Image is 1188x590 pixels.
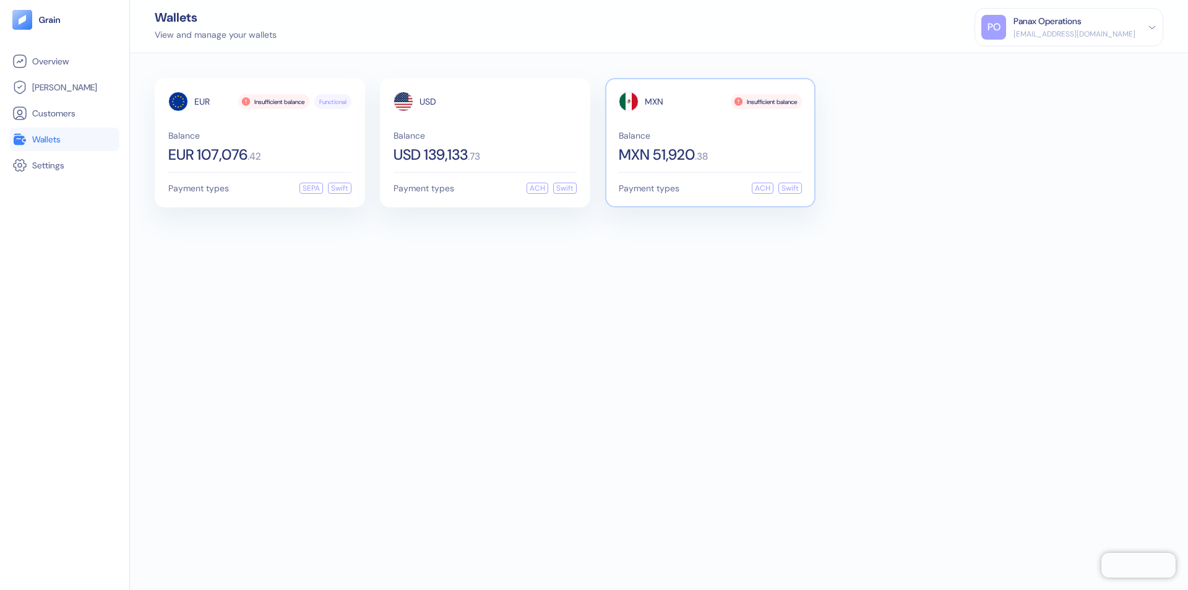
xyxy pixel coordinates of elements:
span: Settings [32,159,64,171]
span: [PERSON_NAME] [32,81,97,93]
span: MXN [645,97,663,106]
span: Payment types [394,184,454,193]
div: PO [981,15,1006,40]
div: Swift [778,183,802,194]
a: Settings [12,158,117,173]
div: ACH [752,183,773,194]
span: . 38 [695,152,708,162]
span: EUR [194,97,210,106]
div: [EMAIL_ADDRESS][DOMAIN_NAME] [1014,28,1135,40]
span: . 42 [247,152,261,162]
span: Balance [394,131,577,140]
span: Balance [619,131,802,140]
a: Customers [12,106,117,121]
span: Payment types [619,184,679,193]
div: Wallets [155,11,277,24]
span: Wallets [32,133,61,145]
span: MXN 51,920 [619,147,695,162]
span: Overview [32,55,69,67]
div: View and manage your wallets [155,28,277,41]
div: Insufficient balance [238,94,309,109]
img: logo [38,15,61,24]
span: Functional [319,97,346,106]
a: Wallets [12,132,117,147]
div: Swift [553,183,577,194]
a: [PERSON_NAME] [12,80,117,95]
img: logo-tablet-V2.svg [12,10,32,30]
div: ACH [527,183,548,194]
span: Customers [32,107,75,119]
div: Swift [328,183,351,194]
span: . 73 [468,152,480,162]
span: Balance [168,131,351,140]
iframe: Chatra live chat [1101,553,1176,578]
div: Insufficient balance [731,94,802,109]
span: EUR 107,076 [168,147,247,162]
a: Overview [12,54,117,69]
span: USD 139,133 [394,147,468,162]
div: Panax Operations [1014,15,1082,28]
span: Payment types [168,184,229,193]
span: USD [420,97,436,106]
div: SEPA [299,183,323,194]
